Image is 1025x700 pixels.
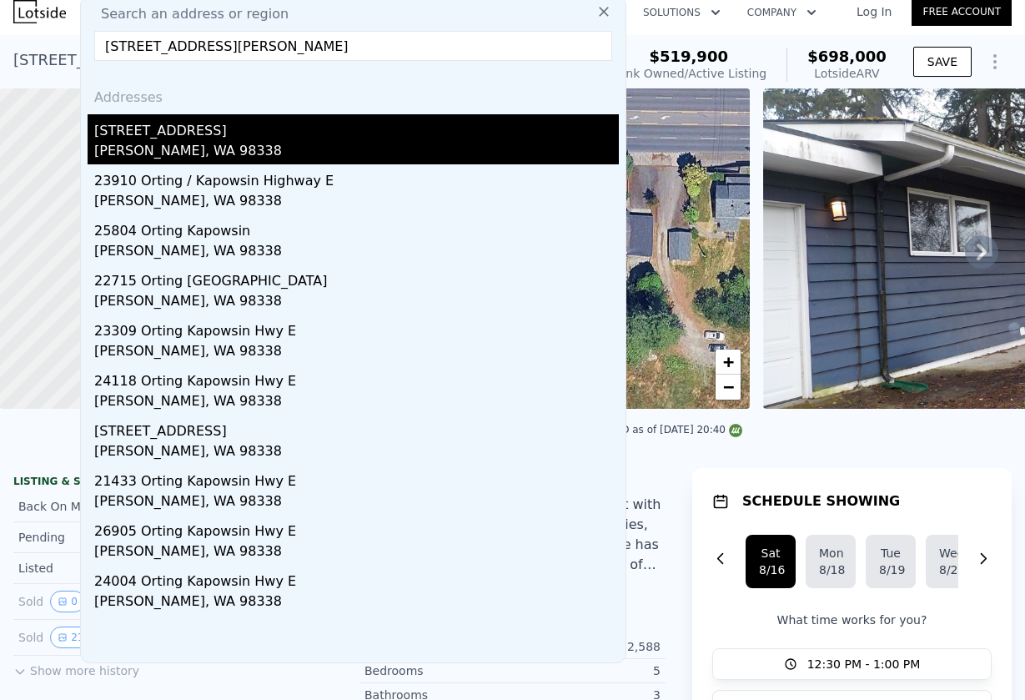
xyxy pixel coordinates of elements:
[723,376,734,397] span: −
[94,264,619,291] div: 22715 Orting [GEOGRAPHIC_DATA]
[819,562,842,578] div: 8/18
[94,315,619,341] div: 23309 Orting Kapowsin Hwy E
[94,214,619,241] div: 25804 Orting Kapowsin
[513,662,661,679] div: 5
[759,562,782,578] div: 8/16
[94,341,619,365] div: [PERSON_NAME], WA 98338
[94,291,619,315] div: [PERSON_NAME], WA 98338
[649,48,728,65] span: $519,900
[723,351,734,372] span: +
[94,491,619,515] div: [PERSON_NAME], WA 98338
[88,4,289,24] span: Search an address or region
[879,562,902,578] div: 8/19
[837,3,912,20] a: Log In
[94,191,619,214] div: [PERSON_NAME], WA 98338
[94,415,619,441] div: [STREET_ADDRESS]
[926,535,976,588] button: Wed8/20
[94,391,619,415] div: [PERSON_NAME], WA 98338
[807,65,887,82] div: Lotside ARV
[759,545,782,562] div: Sat
[688,67,766,80] span: Active Listing
[50,627,91,648] button: View historical data
[18,627,153,648] div: Sold
[13,656,139,679] button: Show more history
[94,441,619,465] div: [PERSON_NAME], WA 98338
[13,48,315,72] div: [STREET_ADDRESS] , Tacoma , WA 98405
[879,545,902,562] div: Tue
[978,45,1012,78] button: Show Options
[94,541,619,565] div: [PERSON_NAME], WA 98338
[94,141,619,164] div: [PERSON_NAME], WA 98338
[806,535,856,588] button: Mon8/18
[94,31,612,61] input: Enter an address, city, region, neighborhood or zip code
[18,591,153,612] div: Sold
[939,562,962,578] div: 8/20
[746,535,796,588] button: Sat8/16
[939,545,962,562] div: Wed
[94,515,619,541] div: 26905 Orting Kapowsin Hwy E
[913,47,972,77] button: SAVE
[712,612,992,628] p: What time works for you?
[88,74,619,114] div: Addresses
[50,591,85,612] button: View historical data
[94,114,619,141] div: [STREET_ADDRESS]
[716,375,741,400] a: Zoom out
[94,465,619,491] div: 21433 Orting Kapowsin Hwy E
[807,48,887,65] span: $698,000
[94,241,619,264] div: [PERSON_NAME], WA 98338
[807,656,921,672] span: 12:30 PM - 1:00 PM
[866,535,916,588] button: Tue8/19
[729,424,742,437] img: NWMLS Logo
[94,164,619,191] div: 23910 Orting / Kapowsin Highway E
[716,350,741,375] a: Zoom in
[18,529,153,546] div: Pending
[94,565,619,592] div: 24004 Orting Kapowsin Hwy E
[712,648,992,680] button: 12:30 PM - 1:00 PM
[94,365,619,391] div: 24118 Orting Kapowsin Hwy E
[364,662,513,679] div: Bedrooms
[18,560,153,577] div: Listed
[94,592,619,615] div: [PERSON_NAME], WA 98338
[610,67,688,80] span: Bank Owned /
[742,491,900,511] h1: SCHEDULE SHOWING
[819,545,842,562] div: Mon
[18,498,153,515] div: Back On Market
[13,475,319,491] div: LISTING & SALE HISTORY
